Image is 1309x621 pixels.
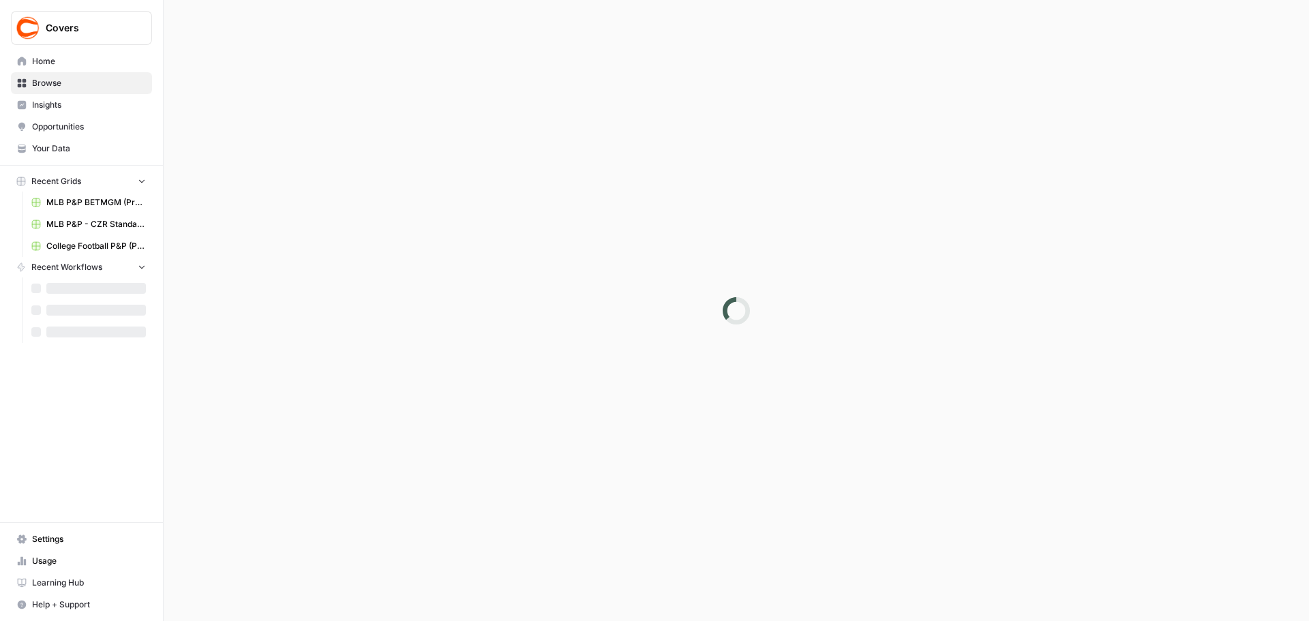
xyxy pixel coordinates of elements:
[46,218,146,230] span: MLB P&P - CZR Standard (Production) Grid
[11,50,152,72] a: Home
[32,55,146,67] span: Home
[32,533,146,545] span: Settings
[11,94,152,116] a: Insights
[46,21,128,35] span: Covers
[16,16,40,40] img: Covers Logo
[25,192,152,213] a: MLB P&P BETMGM (Production) Grid
[25,235,152,257] a: College Football P&P (Production) Grid
[11,550,152,572] a: Usage
[32,555,146,567] span: Usage
[25,213,152,235] a: MLB P&P - CZR Standard (Production) Grid
[32,577,146,589] span: Learning Hub
[11,72,152,94] a: Browse
[32,142,146,155] span: Your Data
[32,77,146,89] span: Browse
[32,599,146,611] span: Help + Support
[11,572,152,594] a: Learning Hub
[46,196,146,209] span: MLB P&P BETMGM (Production) Grid
[11,594,152,616] button: Help + Support
[31,175,81,187] span: Recent Grids
[46,240,146,252] span: College Football P&P (Production) Grid
[32,99,146,111] span: Insights
[11,171,152,192] button: Recent Grids
[11,138,152,160] a: Your Data
[31,261,102,273] span: Recent Workflows
[11,528,152,550] a: Settings
[11,257,152,277] button: Recent Workflows
[32,121,146,133] span: Opportunities
[11,116,152,138] a: Opportunities
[11,11,152,45] button: Workspace: Covers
